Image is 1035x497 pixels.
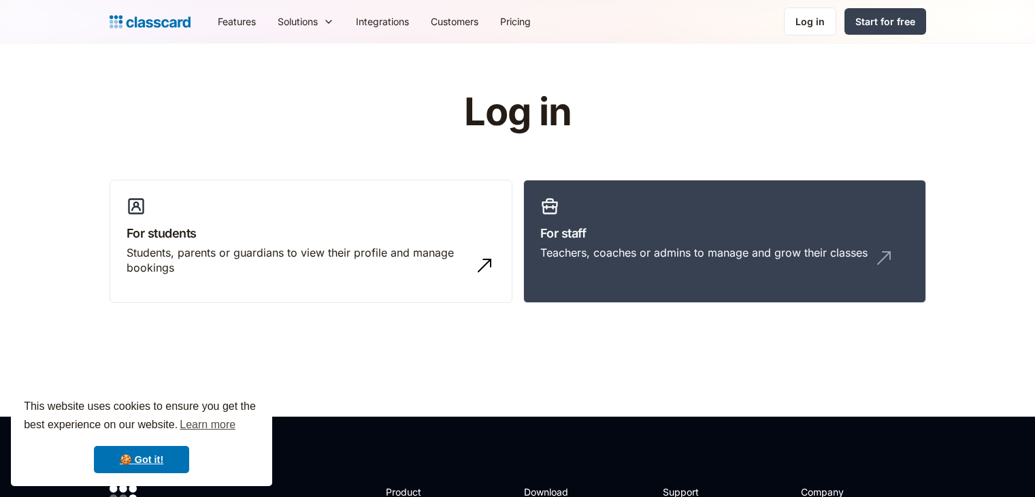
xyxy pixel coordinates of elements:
a: Start for free [844,8,926,35]
a: Integrations [345,6,420,37]
a: For staffTeachers, coaches or admins to manage and grow their classes [523,180,926,304]
a: Features [207,6,267,37]
a: Customers [420,6,489,37]
h1: Log in [301,91,734,133]
a: home [110,12,191,31]
div: Teachers, coaches or admins to manage and grow their classes [540,245,868,260]
div: cookieconsent [11,385,272,486]
a: dismiss cookie message [94,446,189,473]
div: Solutions [278,14,318,29]
div: Students, parents or guardians to view their profile and manage bookings [127,245,468,276]
a: For studentsStudents, parents or guardians to view their profile and manage bookings [110,180,512,304]
a: Pricing [489,6,542,37]
div: Start for free [855,14,915,29]
h3: For staff [540,224,909,242]
div: Solutions [267,6,345,37]
a: learn more about cookies [178,415,237,435]
h3: For students [127,224,495,242]
span: This website uses cookies to ensure you get the best experience on our website. [24,398,259,435]
a: Log in [784,7,836,35]
div: Log in [795,14,825,29]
